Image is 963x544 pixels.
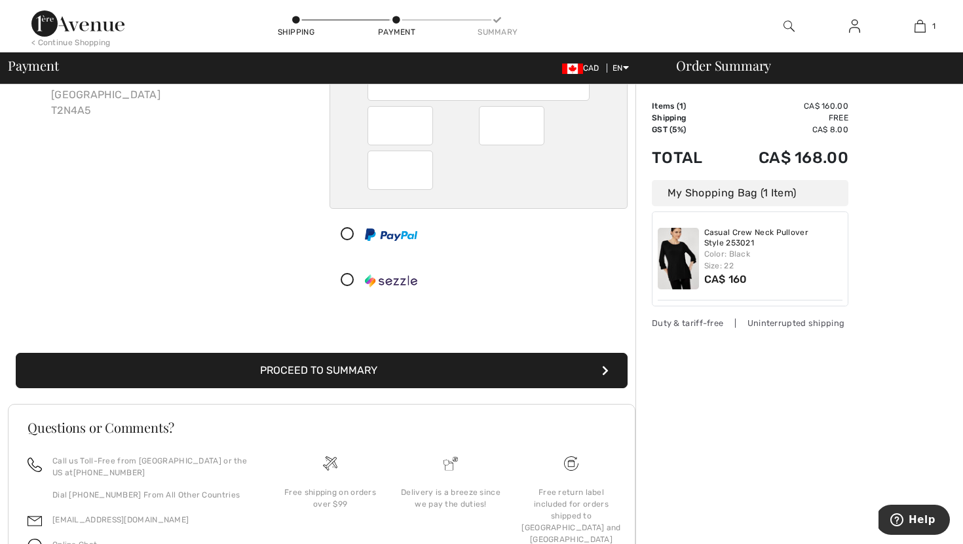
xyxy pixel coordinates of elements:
[378,155,425,185] iframe: Secure Credit Card Frame - CVV
[658,228,699,289] img: Casual Crew Neck Pullover Style 253021
[652,136,723,180] td: Total
[52,515,189,524] a: [EMAIL_ADDRESS][DOMAIN_NAME]
[723,112,848,124] td: Free
[652,317,848,329] div: Duty & tariff-free | Uninterrupted shipping
[704,273,747,285] span: CA$ 160
[652,100,723,112] td: Items ( )
[613,63,629,73] span: EN
[8,59,58,72] span: Payment
[723,136,848,180] td: CA$ 168.00
[652,124,723,136] td: GST (5%)
[16,353,628,388] button: Proceed to Summary
[888,18,952,34] a: 1
[564,456,578,471] img: Free shipping on orders over $99
[365,274,417,287] img: Sezzle
[31,37,111,48] div: < Continue Shopping
[365,228,417,241] img: PayPal
[704,228,843,248] a: Casual Crew Neck Pullover Style 253021
[723,100,848,112] td: CA$ 160.00
[52,489,254,501] p: Dial [PHONE_NUMBER] From All Other Countries
[377,26,417,38] div: Payment
[849,18,860,34] img: My Info
[31,10,124,37] img: 1ère Avenue
[652,112,723,124] td: Shipping
[28,458,42,472] img: call
[276,26,316,38] div: Shipping
[52,455,254,479] p: Call us Toll-Free from [GEOGRAPHIC_DATA] or the US at
[489,111,536,141] iframe: Secure Credit Card Frame - Expiration Year
[915,18,926,34] img: My Bag
[73,468,145,477] a: [PHONE_NUMBER]
[28,514,42,528] img: email
[660,59,955,72] div: Order Summary
[401,486,500,510] div: Delivery is a breeze since we pay the duties!
[704,248,843,272] div: Color: Black Size: 22
[839,18,871,35] a: Sign In
[378,111,425,141] iframe: Secure Credit Card Frame - Expiration Month
[932,20,935,32] span: 1
[323,456,337,471] img: Free shipping on orders over $99
[878,505,950,537] iframe: Opens a widget where you can find more information
[652,180,848,206] div: My Shopping Bag (1 Item)
[723,124,848,136] td: CA$ 8.00
[562,63,605,73] span: CAD
[28,421,616,434] h3: Questions or Comments?
[679,101,683,111] span: 1
[784,18,795,34] img: search the website
[280,486,380,510] div: Free shipping on orders over $99
[444,456,458,471] img: Delivery is a breeze since we pay the duties!
[478,26,517,38] div: Summary
[562,63,583,74] img: Canadian Dollar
